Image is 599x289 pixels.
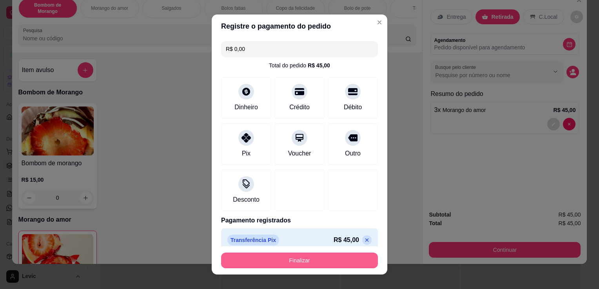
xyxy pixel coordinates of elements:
header: Registre o pagamento do pedido [212,14,387,38]
div: Crédito [289,103,310,112]
div: Desconto [233,195,260,204]
p: Pagamento registrados [221,216,378,225]
button: Close [373,16,386,29]
div: Dinheiro [234,103,258,112]
div: Pix [242,149,250,158]
p: Transferência Pix [227,235,279,246]
div: Outro [345,149,361,158]
p: R$ 45,00 [334,235,359,245]
div: Voucher [288,149,311,158]
button: Finalizar [221,253,378,268]
div: Débito [344,103,362,112]
div: Total do pedido [269,61,330,69]
div: R$ 45,00 [308,61,330,69]
input: Ex.: hambúrguer de cordeiro [226,41,373,57]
